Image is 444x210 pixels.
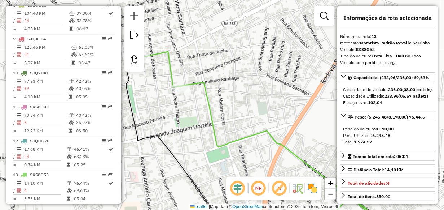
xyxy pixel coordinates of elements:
[108,104,113,109] em: Rota exportada
[127,53,141,69] a: Criar modelo
[13,51,17,58] td: /
[109,147,114,151] i: Rota otimizada
[190,204,208,209] a: Leaflet
[24,119,69,126] td: 6
[74,146,109,153] td: 46,41%
[13,59,17,67] td: =
[325,178,336,189] a: Zoom in
[340,33,435,40] div: Número da rota:
[24,146,66,153] td: 17,68 KM
[340,72,435,82] a: Capacidade: (233,96/336,00) 69,63%
[348,180,390,186] span: Total de atividades:
[78,51,113,58] td: 55,64%
[17,181,21,185] i: Distância Total
[67,188,72,193] i: % de utilização da cubagem
[76,112,112,119] td: 40,42%
[24,59,71,67] td: 5,97 KM
[13,195,17,202] td: =
[384,93,399,99] strong: 233,96
[78,59,113,67] td: 06:47
[67,154,72,159] i: % de utilização da cubagem
[348,167,404,173] div: Distância Total:
[402,87,432,92] strong: (08,00 pallets)
[74,187,109,194] td: 69,63%
[76,10,109,17] td: 37,30%
[69,113,74,117] i: % de utilização do peso
[13,161,17,168] td: =
[74,161,109,168] td: 05:25
[13,119,17,126] td: /
[24,10,69,17] td: 104,40 KM
[355,114,425,120] span: Peso: (6.245,48/8.170,00) 76,44%
[388,87,402,92] strong: 336,00
[13,187,17,194] td: /
[108,37,113,41] em: Rota exportada
[69,18,75,23] i: % de utilização da cubagem
[13,153,17,160] td: /
[340,164,435,174] a: Distância Total:14,10 KM
[74,153,109,160] td: 63,23%
[24,161,66,168] td: 0,74 KM
[69,95,72,99] i: Tempo total em rota
[399,93,428,99] strong: (05,57 pallets)
[30,104,49,110] span: SKS6H93
[69,11,75,16] i: % de utilização do peso
[375,126,394,132] strong: 8.170,00
[328,189,333,198] span: −
[340,83,435,109] div: Capacidade: (233,96/336,00) 69,63%
[340,191,435,201] a: Total de itens:850,00
[67,197,70,201] i: Tempo total em rota
[17,188,21,193] i: Total de Atividades
[17,120,21,125] i: Total de Atividades
[24,187,66,194] td: 4
[271,180,288,197] span: Exibir rótulo
[17,11,21,16] i: Distância Total
[102,70,106,75] em: Opções
[13,17,17,24] td: /
[69,120,74,125] i: % de utilização da cubagem
[13,93,17,100] td: =
[13,36,46,42] span: 9 -
[67,163,70,167] i: Tempo total em rota
[24,25,69,33] td: 4,35 KM
[17,147,21,151] i: Distância Total
[376,194,390,199] strong: 850,00
[67,147,72,151] i: % de utilização do peso
[292,183,303,194] img: Fluxo de ruas
[17,52,21,57] i: Total de Atividades
[233,204,263,209] a: OpenStreetMap
[372,53,421,59] strong: Frota Fixa - Baú 8B Toco
[343,86,432,93] div: Capacidade do veículo:
[24,153,66,160] td: 24
[387,180,390,186] strong: 4
[24,44,71,51] td: 125,46 KM
[78,44,113,51] td: 63,08%
[74,195,109,202] td: 05:04
[360,40,430,46] strong: Motorista Padrão Revalle Serrinha
[317,9,331,23] a: Exibir filtros
[102,138,106,143] em: Opções
[24,51,71,58] td: 21
[30,70,49,76] span: SJQ7D41
[76,127,112,134] td: 03:50
[69,129,72,133] i: Tempo total em rota
[24,78,69,85] td: 77,93 KM
[340,178,435,188] a: Total de atividades:4
[13,85,17,92] td: /
[340,46,435,53] div: Veículo:
[76,119,112,126] td: 35,97%
[76,85,112,92] td: 40,09%
[76,17,109,24] td: 52,78%
[71,52,77,57] i: % de utilização da cubagem
[17,45,21,50] i: Distância Total
[353,75,430,80] span: Capacidade: (233,96/336,00) 69,63%
[13,127,17,134] td: =
[24,17,69,24] td: 24
[13,25,17,33] td: =
[24,93,69,100] td: 4,10 KM
[343,99,432,106] div: Espaço livre:
[109,11,114,16] i: Rota otimizada
[76,93,112,100] td: 05:05
[325,189,336,200] a: Zoom out
[356,47,375,52] strong: SKS8G53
